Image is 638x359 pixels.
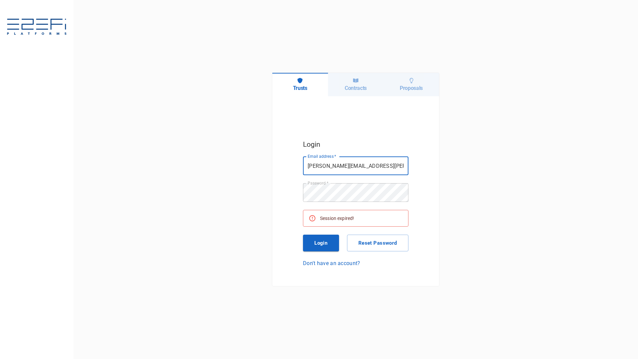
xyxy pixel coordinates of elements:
[7,19,67,36] img: E2EFiPLATFORMS-7f06cbf9.svg
[345,85,367,91] h6: Contracts
[308,153,336,159] label: Email address
[293,85,307,91] h6: Trusts
[303,259,408,267] a: Don't have an account?
[308,180,328,186] label: Password
[303,235,339,251] button: Login
[320,212,354,224] div: Session expired!
[303,139,408,150] h5: Login
[400,85,423,91] h6: Proposals
[347,235,408,251] button: Reset Password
